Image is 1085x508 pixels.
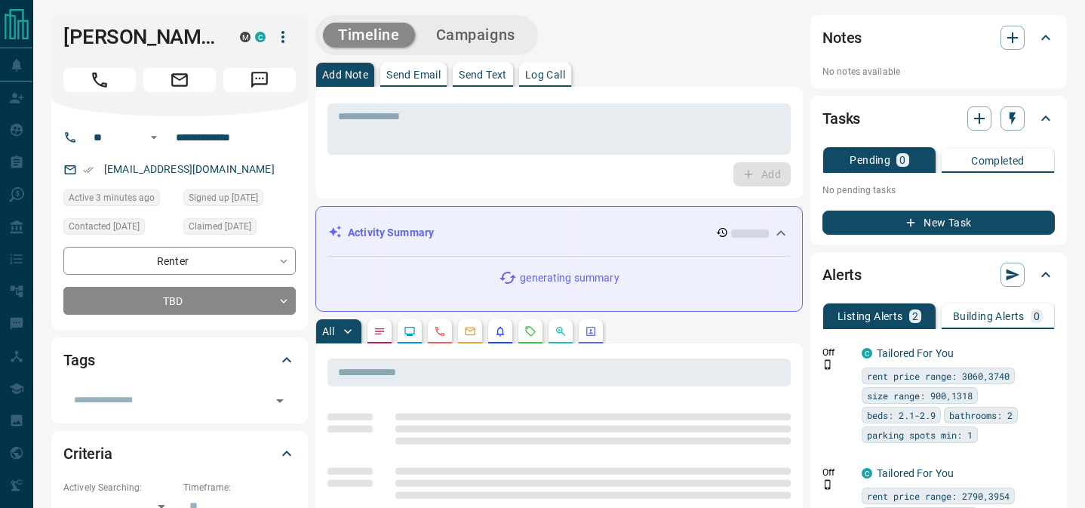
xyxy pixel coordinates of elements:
[867,488,1010,503] span: rent price range: 2790,3954
[525,69,565,80] p: Log Call
[63,68,136,92] span: Call
[183,481,296,494] p: Timeframe:
[69,219,140,234] span: Contacted [DATE]
[464,325,476,337] svg: Emails
[255,32,266,42] div: condos.ca
[899,155,905,165] p: 0
[83,165,94,175] svg: Email Verified
[862,468,872,479] div: condos.ca
[145,128,163,146] button: Open
[822,466,853,479] p: Off
[555,325,567,337] svg: Opportunities
[69,190,155,205] span: Active 3 minutes ago
[822,20,1055,56] div: Notes
[421,23,530,48] button: Campaigns
[386,69,441,80] p: Send Email
[949,408,1013,423] span: bathrooms: 2
[912,311,918,322] p: 2
[323,23,415,48] button: Timeline
[850,155,890,165] p: Pending
[822,257,1055,293] div: Alerts
[867,388,973,403] span: size range: 900,1318
[953,311,1025,322] p: Building Alerts
[585,325,597,337] svg: Agent Actions
[240,32,251,42] div: mrloft.ca
[434,325,446,337] svg: Calls
[822,263,862,287] h2: Alerts
[348,225,434,241] p: Activity Summary
[877,347,954,359] a: Tailored For You
[63,247,296,275] div: Renter
[822,106,860,131] h2: Tasks
[189,219,251,234] span: Claimed [DATE]
[822,179,1055,202] p: No pending tasks
[404,325,416,337] svg: Lead Browsing Activity
[322,326,334,337] p: All
[822,359,833,370] svg: Push Notification Only
[63,25,217,49] h1: [PERSON_NAME]
[877,467,954,479] a: Tailored For You
[189,190,258,205] span: Signed up [DATE]
[822,211,1055,235] button: New Task
[867,368,1010,383] span: rent price range: 3060,3740
[822,100,1055,137] div: Tasks
[822,26,862,50] h2: Notes
[63,218,176,239] div: Sat Aug 13 2022
[822,479,833,490] svg: Push Notification Only
[322,69,368,80] p: Add Note
[63,481,176,494] p: Actively Searching:
[183,189,296,211] div: Fri Dec 11 2020
[269,390,290,411] button: Open
[822,65,1055,79] p: No notes available
[822,346,853,359] p: Off
[373,325,386,337] svg: Notes
[328,219,790,247] div: Activity Summary
[867,427,973,442] span: parking spots min: 1
[63,436,296,472] div: Criteria
[459,69,507,80] p: Send Text
[143,68,216,92] span: Email
[520,270,619,286] p: generating summary
[63,342,296,378] div: Tags
[971,155,1025,166] p: Completed
[104,163,275,175] a: [EMAIL_ADDRESS][DOMAIN_NAME]
[862,348,872,359] div: condos.ca
[63,189,176,211] div: Mon Sep 15 2025
[524,325,536,337] svg: Requests
[838,311,903,322] p: Listing Alerts
[494,325,506,337] svg: Listing Alerts
[223,68,296,92] span: Message
[183,218,296,239] div: Fri Aug 12 2022
[63,287,296,315] div: TBD
[63,348,94,372] h2: Tags
[1034,311,1040,322] p: 0
[63,442,112,466] h2: Criteria
[867,408,936,423] span: beds: 2.1-2.9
